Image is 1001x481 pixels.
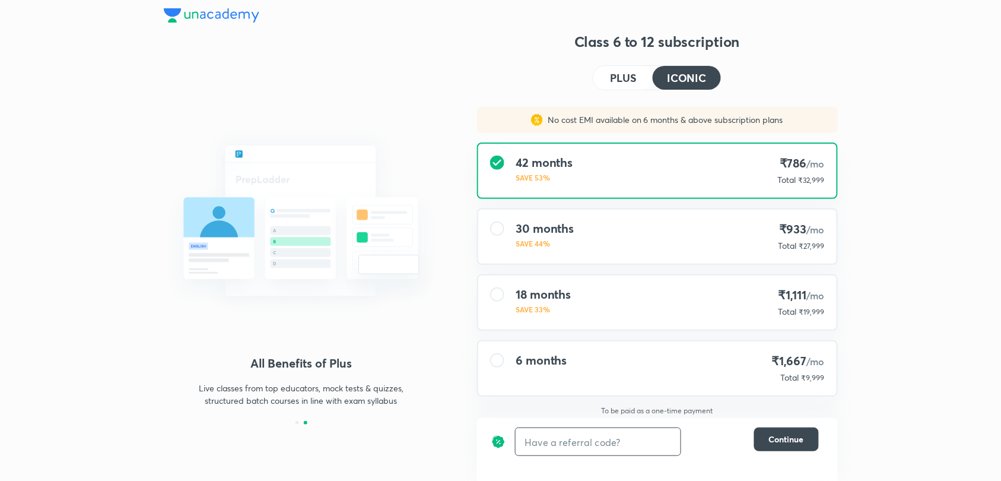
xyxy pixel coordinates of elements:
[531,114,543,126] img: sales discount
[516,172,573,183] p: SAVE 53%
[771,353,824,369] h4: ₹1,667
[778,240,797,252] p: Total
[781,372,799,384] p: Total
[774,287,825,303] h4: ₹1,111
[807,289,825,302] span: /mo
[593,66,653,90] button: PLUS
[799,308,825,317] span: ₹19,999
[653,66,720,90] button: ICONIC
[516,428,681,456] input: Have a referral code?
[477,32,838,51] h3: Class 6 to 12 subscription
[198,382,405,407] p: Live classes from top educators, mock tests & quizzes, structured batch courses in line with exam...
[468,406,847,416] p: To be paid as a one-time payment
[769,433,804,445] span: Continue
[516,156,573,170] h4: 42 months
[164,118,439,324] img: Prep_Ladder_e6fb40c619.svg
[164,355,439,372] h4: All Benefits of Plus
[754,428,819,451] button: Continue
[778,306,797,318] p: Total
[807,355,825,368] span: /mo
[610,72,636,83] h4: PLUS
[516,221,574,236] h4: 30 months
[164,8,259,23] img: Company Logo
[799,176,825,185] span: ₹32,999
[516,287,571,302] h4: 18 months
[802,374,825,382] span: ₹9,999
[778,174,796,186] p: Total
[774,221,825,238] h4: ₹933
[516,238,574,249] p: SAVE 44%
[491,428,506,456] img: discount
[543,114,783,126] p: No cost EMI available on 6 months & above subscription plans
[516,304,571,315] p: SAVE 33%
[799,242,825,251] span: ₹27,999
[516,353,567,368] h4: 6 months
[773,156,825,172] h4: ₹786
[807,157,825,170] span: /mo
[667,72,706,83] h4: ICONIC
[807,223,825,236] span: /mo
